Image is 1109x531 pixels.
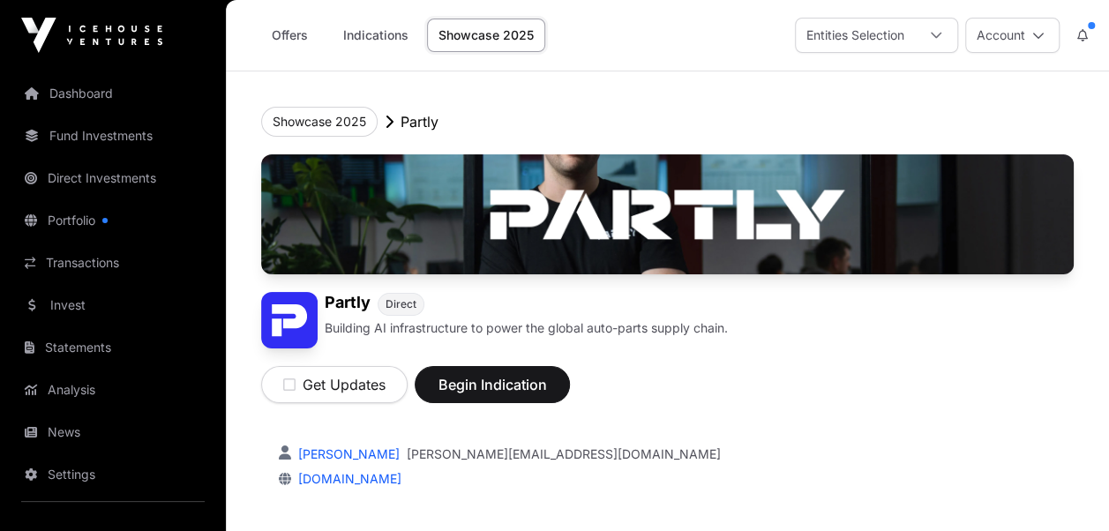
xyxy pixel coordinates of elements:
a: Statements [14,328,212,367]
a: [PERSON_NAME] [295,446,400,461]
a: Transactions [14,243,212,282]
p: Building AI infrastructure to power the global auto-parts supply chain. [325,319,728,337]
img: Partly [261,154,1074,274]
a: Portfolio [14,201,212,240]
img: Partly [261,292,318,348]
a: Invest [14,286,212,325]
span: Begin Indication [437,374,548,395]
img: Icehouse Ventures Logo [21,18,162,53]
h1: Partly [325,292,371,316]
a: Direct Investments [14,159,212,198]
a: Analysis [14,370,212,409]
a: News [14,413,212,452]
a: Dashboard [14,74,212,113]
button: Begin Indication [415,366,570,403]
a: Begin Indication [415,384,570,401]
a: [DOMAIN_NAME] [291,471,401,486]
a: Offers [254,19,325,52]
button: Get Updates [261,366,408,403]
p: Partly [401,111,438,132]
button: Showcase 2025 [261,107,378,137]
a: Settings [14,455,212,494]
div: Entities Selection [796,19,915,52]
a: Fund Investments [14,116,212,155]
span: Direct [386,297,416,311]
a: [PERSON_NAME][EMAIL_ADDRESS][DOMAIN_NAME] [407,445,721,463]
iframe: Chat Widget [1021,446,1109,531]
button: Account [965,18,1060,53]
a: Indications [332,19,420,52]
a: Showcase 2025 [427,19,545,52]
